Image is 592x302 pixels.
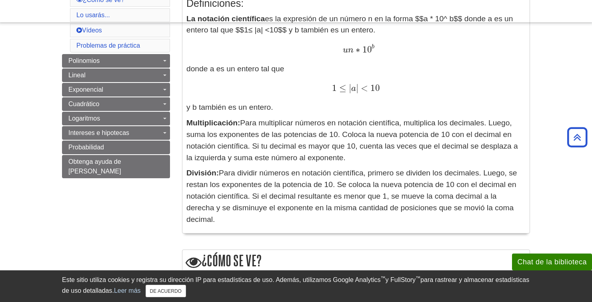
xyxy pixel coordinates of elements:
[62,276,381,283] font: Este sitio utiliza cookies y registra su dirección IP para estadísticas de uso. Además, utilizamo...
[356,44,360,55] font: ∗
[76,27,102,34] a: Vídeos
[62,126,170,140] a: Intereses e hipotecas
[114,287,141,294] a: Leer más
[362,44,372,55] font: 10
[186,119,240,127] font: Multiplicación:
[68,115,100,122] font: Logaritmos
[150,288,182,294] font: DE ACUERDO
[76,42,140,49] a: Problemas de práctica
[372,44,374,50] font: b
[62,276,529,294] font: para rastrear y almacenar estadísticas de uso detalladas.
[68,86,103,93] font: Exponencial
[564,132,590,143] a: Volver arriba
[416,275,420,281] font: ™
[339,83,346,93] font: ≤
[356,83,358,93] font: |
[68,101,99,107] font: Cuadrático
[146,285,186,297] button: Cerca
[512,254,592,270] button: Chat de la biblioteca
[186,103,273,111] font: y b también es un entero.
[351,84,356,93] font: a
[62,112,170,125] a: Logaritmos
[62,68,170,82] a: Lineal
[361,83,368,93] font: <
[386,276,416,283] font: y FullStory
[82,27,102,34] font: Vídeos
[202,252,262,269] font: ¿Cómo se ve?
[68,158,121,175] font: Obtenga ayuda de [PERSON_NAME]
[186,169,219,177] font: División:
[62,155,170,178] a: Obtenga ayuda de [PERSON_NAME]
[68,72,86,79] font: Lineal
[370,83,380,93] font: 10
[186,14,265,23] font: La notación científica
[186,119,518,161] font: Para multiplicar números en notación científica, multiplica los decimales. Luego, suma los expone...
[332,83,337,93] font: 1
[343,46,354,54] font: un
[62,83,170,97] a: Exponencial
[186,64,284,73] font: donde a es un entero tal que
[68,144,104,151] font: Probabilidad
[62,141,170,154] a: Probabilidad
[381,275,386,281] font: ™
[349,83,351,93] font: |
[68,129,129,136] font: Intereses e hipotecas
[62,54,170,68] a: Polinomios
[517,258,587,266] font: Chat de la biblioteca
[68,57,100,64] font: Polinomios
[186,169,517,223] font: Para dividir números en notación científica, primero se dividen los decimales. Luego, se restan l...
[62,97,170,111] a: Cuadrático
